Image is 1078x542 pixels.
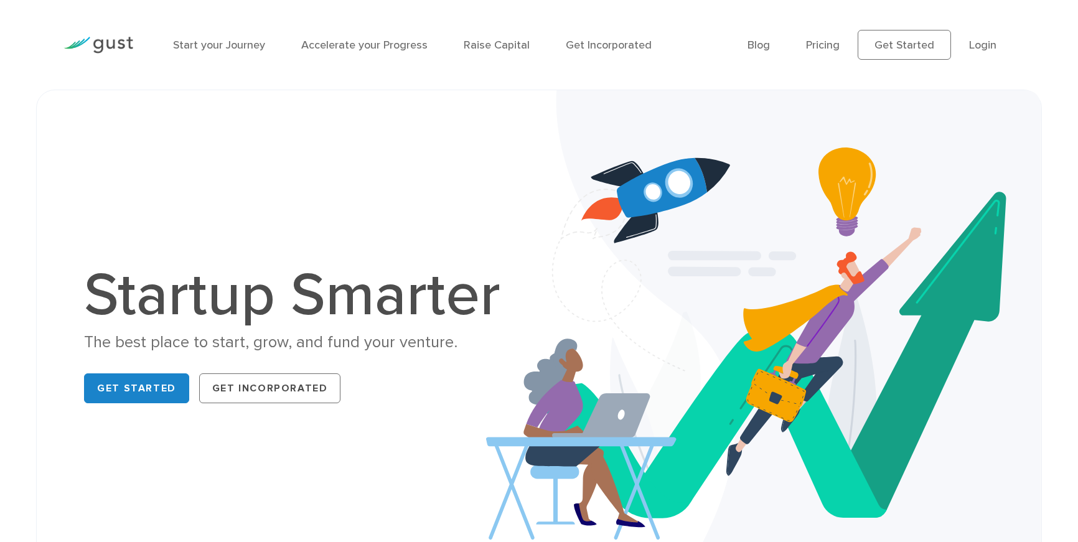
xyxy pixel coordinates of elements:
[84,266,513,325] h1: Startup Smarter
[173,39,265,52] a: Start your Journey
[199,373,341,403] a: Get Incorporated
[84,373,189,403] a: Get Started
[806,39,840,52] a: Pricing
[301,39,428,52] a: Accelerate your Progress
[566,39,652,52] a: Get Incorporated
[63,37,133,54] img: Gust Logo
[858,30,951,60] a: Get Started
[969,39,996,52] a: Login
[464,39,530,52] a: Raise Capital
[748,39,770,52] a: Blog
[84,332,513,353] div: The best place to start, grow, and fund your venture.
